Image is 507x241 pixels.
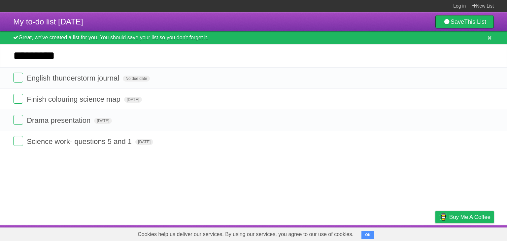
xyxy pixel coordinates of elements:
[131,228,360,241] span: Cookies help us deliver our services. By using our services, you agree to our use of cookies.
[348,227,361,239] a: About
[464,18,486,25] b: This List
[452,227,494,239] a: Suggest a feature
[13,115,23,125] label: Done
[369,227,396,239] a: Developers
[449,211,490,223] span: Buy me a coffee
[27,116,92,124] span: Drama presentation
[427,227,444,239] a: Privacy
[404,227,419,239] a: Terms
[13,17,83,26] span: My to-do list [DATE]
[135,139,153,145] span: [DATE]
[123,76,150,82] span: No due date
[124,97,142,103] span: [DATE]
[27,95,122,103] span: Finish colouring science map
[435,211,494,223] a: Buy me a coffee
[27,74,121,82] span: English thunderstorm journal
[13,94,23,104] label: Done
[439,211,448,223] img: Buy me a coffee
[13,73,23,83] label: Done
[13,136,23,146] label: Done
[435,15,494,28] a: SaveThis List
[361,231,374,239] button: OK
[27,137,133,146] span: Science work- questions 5 and 1
[94,118,112,124] span: [DATE]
